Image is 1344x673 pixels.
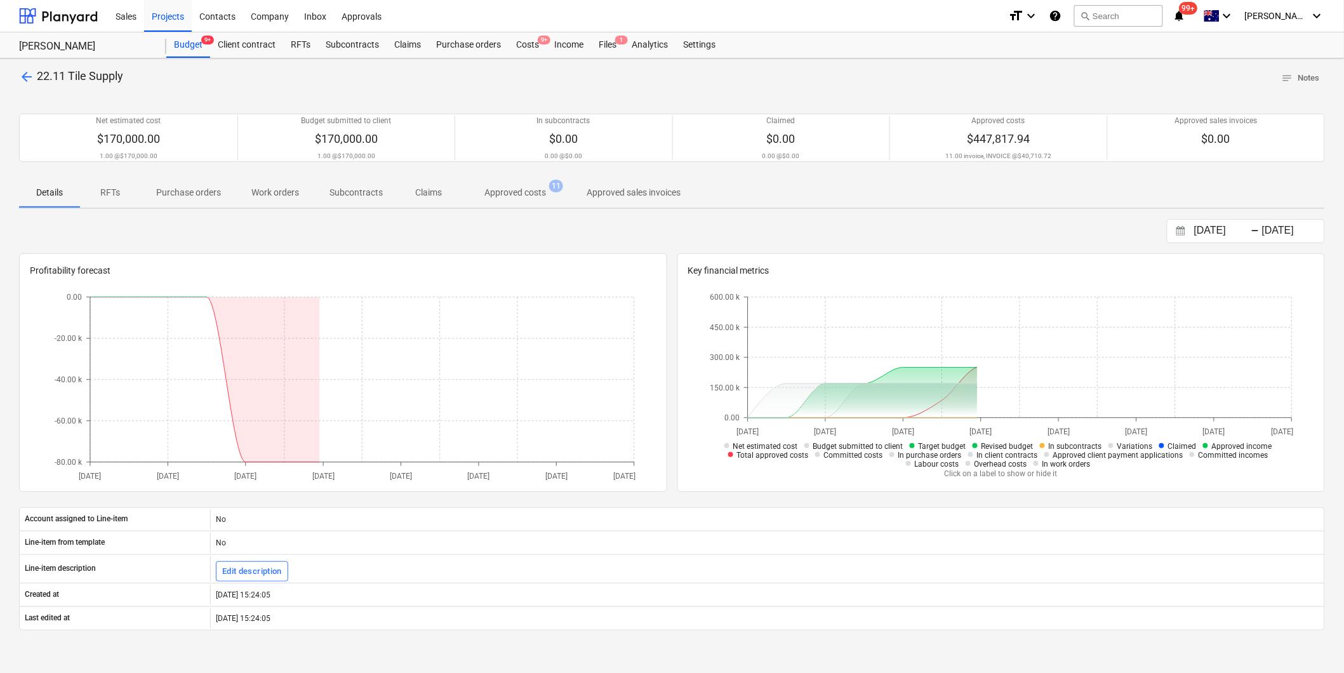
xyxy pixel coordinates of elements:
tspan: [DATE] [1203,428,1225,437]
p: In subcontracts [537,116,590,126]
tspan: [DATE] [157,472,179,481]
a: Settings [675,32,723,58]
a: Claims [387,32,429,58]
div: Files [591,32,624,58]
p: Approved sales invoices [1174,116,1257,126]
p: 1.00 @ $170,000.00 [317,152,375,160]
p: 1.00 @ $170,000.00 [100,152,157,160]
span: In purchase orders [898,451,961,460]
span: $0.00 [1202,132,1230,145]
button: Interact with the calendar and add the check-in date for your trip. [1170,224,1192,239]
tspan: [DATE] [1048,428,1070,437]
span: Net estimated cost [733,442,797,451]
div: [DATE] 15:24:05 [210,608,1324,629]
tspan: 150.00 k [710,383,740,392]
p: Purchase orders [156,186,221,199]
div: Costs [509,32,547,58]
p: Line-item from template [25,537,105,548]
input: Start Date [1192,222,1256,240]
a: RFTs [283,32,318,58]
tspan: [DATE] [970,428,992,437]
span: Notes [1282,71,1320,86]
i: keyboard_arrow_down [1310,8,1325,23]
span: Total approved costs [736,451,808,460]
tspan: -60.00 k [55,416,83,425]
tspan: [DATE] [79,472,101,481]
a: Analytics [624,32,675,58]
p: Approved sales invoices [587,186,681,199]
span: Labour costs [914,460,959,469]
span: Committed costs [823,451,882,460]
p: Click on a label to show or hide it [710,469,1292,479]
span: $447,817.94 [967,132,1030,145]
tspan: [DATE] [893,428,915,437]
tspan: 450.00 k [710,323,740,332]
button: Edit description [216,561,288,582]
tspan: [DATE] [545,472,568,481]
tspan: 0.00 [724,413,740,422]
tspan: 600.00 k [710,293,740,302]
span: Budget submitted to client [813,442,903,451]
span: Revised budget [981,442,1033,451]
a: Files1 [591,32,624,58]
span: In subcontracts [1048,442,1101,451]
p: Profitability forecast [30,264,656,277]
span: 1 [615,36,628,44]
span: 9+ [538,36,550,44]
span: Claimed [1168,442,1196,451]
p: Claims [413,186,444,199]
p: RFTs [95,186,126,199]
span: Variations [1117,442,1152,451]
span: 9+ [201,36,214,44]
p: Subcontracts [329,186,383,199]
a: Income [547,32,591,58]
p: Key financial metrics [688,264,1315,277]
div: No [210,533,1324,553]
i: keyboard_arrow_down [1220,8,1235,23]
span: notes [1282,72,1293,84]
span: $0.00 [549,132,578,145]
p: Approved costs [484,186,546,199]
p: Last edited at [25,613,70,623]
div: [DATE] 15:24:05 [210,585,1324,605]
div: Chat Widget [1281,612,1344,673]
p: Approved costs [972,116,1025,126]
div: No [210,509,1324,530]
i: Knowledge base [1049,8,1061,23]
span: Target budget [918,442,966,451]
p: 0.00 @ $0.00 [762,152,800,160]
p: Details [34,186,65,199]
tspan: [DATE] [390,472,412,481]
p: Work orders [251,186,299,199]
span: Committed incomes [1198,451,1268,460]
i: notifications [1173,8,1186,23]
tspan: [DATE] [468,472,490,481]
span: In work orders [1042,460,1090,469]
a: Budget9+ [166,32,210,58]
span: arrow_back [19,69,34,84]
a: Client contract [210,32,283,58]
p: Account assigned to Line-item [25,514,128,524]
span: $170,000.00 [315,132,378,145]
tspan: -40.00 k [55,375,83,384]
tspan: 0.00 [67,293,82,302]
div: [PERSON_NAME] [19,40,151,53]
span: 11 [549,180,563,192]
p: 11.00 invoice, INVOICE @ $40,710.72 [945,152,1051,160]
p: Budget submitted to client [301,116,391,126]
div: Subcontracts [318,32,387,58]
button: Search [1074,5,1163,27]
tspan: 300.00 k [710,353,740,362]
span: search [1080,11,1090,21]
span: Approved client payment applications [1053,451,1183,460]
span: Approved income [1211,442,1272,451]
tspan: -80.00 k [55,458,83,467]
span: 22.11 Tile Supply [37,69,123,83]
div: Purchase orders [429,32,509,58]
button: Notes [1277,69,1325,88]
div: - [1251,227,1260,235]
